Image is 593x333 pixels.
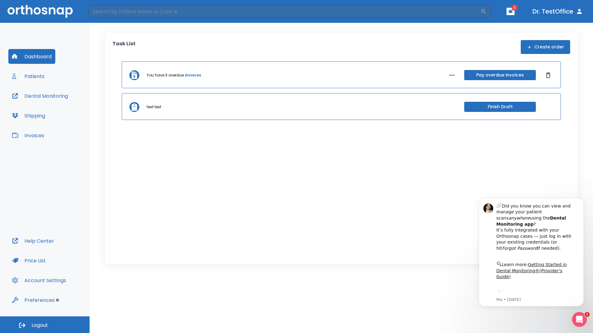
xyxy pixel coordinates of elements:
[572,312,587,327] iframe: Intercom live chat
[7,5,73,18] img: Orthosnap
[464,102,536,112] button: Finish Draft
[585,312,590,317] span: 1
[32,322,48,329] span: Logout
[8,253,49,268] button: Price List
[55,297,60,303] div: Tooltip anchor
[88,5,481,18] input: Search by Patient Name or Case #
[543,70,553,80] button: Dismiss
[27,98,82,109] a: App Store
[27,97,105,128] div: Download the app: | ​ Let us know if you need help getting started!
[147,104,161,110] p: test test
[8,273,70,288] button: Account Settings
[530,6,586,17] button: Dr. TestOffice
[8,88,72,103] button: Dental Monitoring
[469,192,593,310] iframe: Intercom notifications message
[8,128,48,143] button: Invoices
[511,5,518,11] span: 1
[8,49,55,64] button: Dashboard
[27,105,105,110] p: Message from Ma, sent 6w ago
[105,10,110,14] button: Dismiss notification
[8,108,49,123] button: Shipping
[8,69,48,84] button: Patients
[8,293,58,307] button: Preferences
[521,40,570,54] button: Create order
[8,233,58,248] button: Help Center
[147,72,184,78] p: You have 3 overdue
[112,40,136,54] p: Task List
[464,70,536,80] button: Pay overdue invoices
[185,72,201,78] a: invoices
